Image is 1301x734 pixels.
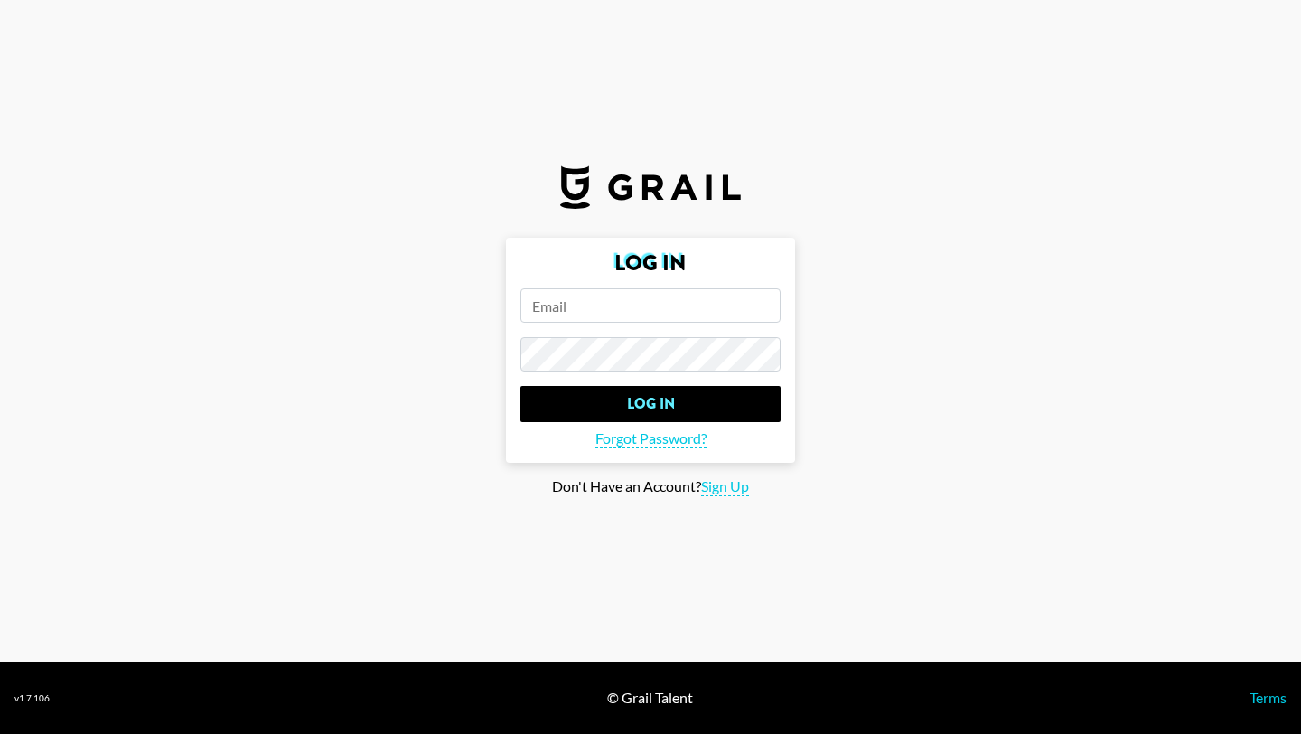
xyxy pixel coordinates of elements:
[520,252,781,274] h2: Log In
[14,477,1287,496] div: Don't Have an Account?
[560,165,741,209] img: Grail Talent Logo
[520,288,781,323] input: Email
[520,386,781,422] input: Log In
[1250,689,1287,706] a: Terms
[701,477,749,496] span: Sign Up
[14,692,50,704] div: v 1.7.106
[595,429,707,448] span: Forgot Password?
[607,689,693,707] div: © Grail Talent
